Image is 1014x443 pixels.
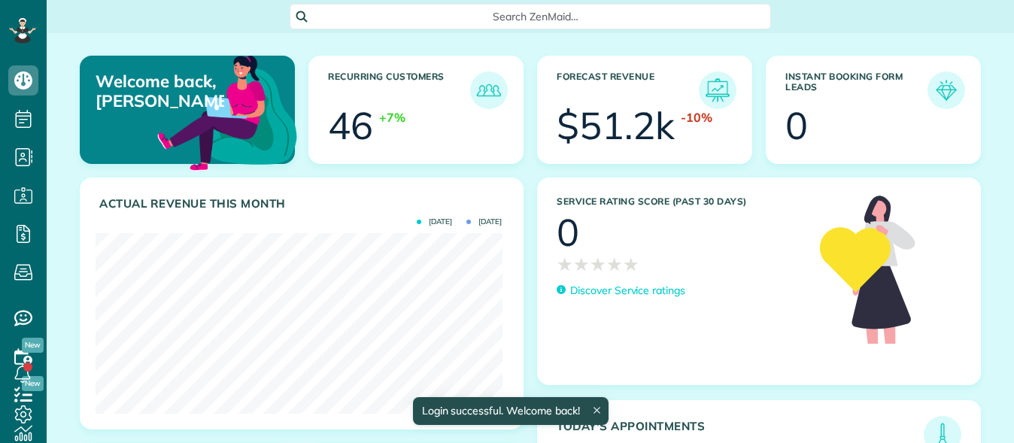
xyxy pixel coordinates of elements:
[417,218,452,226] span: [DATE]
[931,75,961,105] img: icon_form_leads-04211a6a04a5b2264e4ee56bc0799ec3eb69b7e499cbb523a139df1d13a81ae0.png
[681,109,712,126] div: -10%
[328,71,470,109] h3: Recurring Customers
[703,75,733,105] img: icon_forecast_revenue-8c13a41c7ed35a8dcfafea3cbb826a0462acb37728057bba2d056411b612bbbe.png
[22,338,44,353] span: New
[96,71,224,111] p: Welcome back, [PERSON_NAME]!
[557,107,675,144] div: $51.2k
[570,283,685,299] p: Discover Service ratings
[573,251,590,278] span: ★
[785,71,927,109] h3: Instant Booking Form Leads
[590,251,606,278] span: ★
[606,251,623,278] span: ★
[328,107,373,144] div: 46
[99,197,508,211] h3: Actual Revenue this month
[557,196,805,207] h3: Service Rating score (past 30 days)
[557,251,573,278] span: ★
[379,109,405,126] div: +7%
[557,214,579,251] div: 0
[557,71,699,109] h3: Forecast Revenue
[474,75,504,105] img: icon_recurring_customers-cf858462ba22bcd05b5a5880d41d6543d210077de5bb9ebc9590e49fd87d84ed.png
[154,38,300,184] img: dashboard_welcome-42a62b7d889689a78055ac9021e634bf52bae3f8056760290aed330b23ab8690.png
[466,218,502,226] span: [DATE]
[623,251,639,278] span: ★
[557,283,685,299] a: Discover Service ratings
[785,107,808,144] div: 0
[412,397,608,425] div: Login successful. Welcome back!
